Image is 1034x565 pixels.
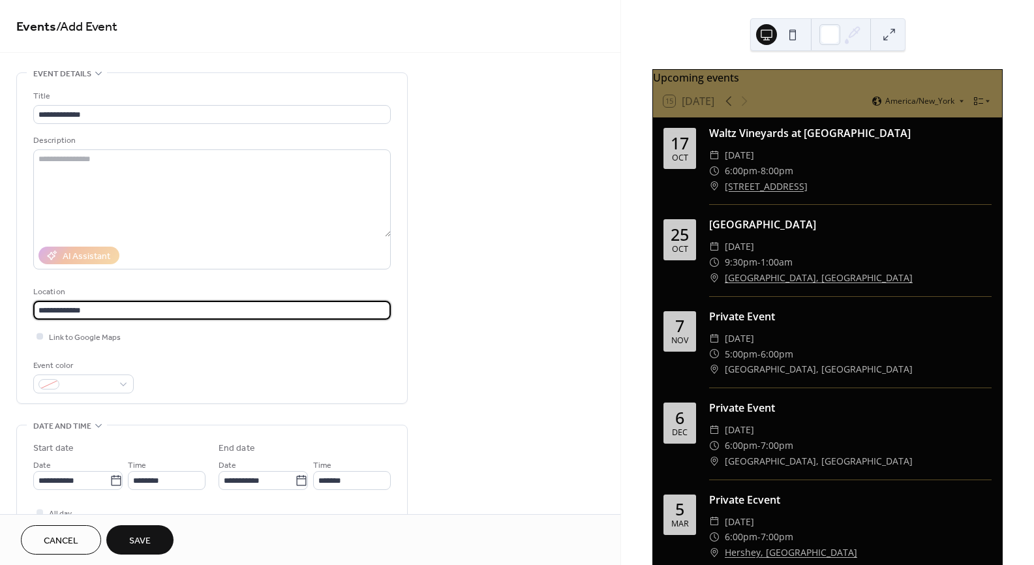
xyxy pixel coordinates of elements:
span: / Add Event [56,14,117,40]
span: Date [33,459,51,472]
div: Dec [672,429,688,437]
div: ​ [709,529,720,545]
span: [DATE] [725,239,754,254]
div: Description [33,134,388,147]
div: Start date [33,442,74,455]
div: ​ [709,270,720,286]
span: Time [128,459,146,472]
span: - [757,254,761,270]
div: Private Ecvent [709,492,992,508]
div: Private Event [709,309,992,324]
span: Date and time [33,420,91,433]
a: [GEOGRAPHIC_DATA], [GEOGRAPHIC_DATA] [725,270,913,286]
span: - [757,438,761,453]
div: ​ [709,514,720,530]
div: ​ [709,163,720,179]
span: - [757,529,761,545]
span: 6:00pm [761,346,793,362]
span: 6:00pm [725,163,757,179]
span: America/New_York [885,97,954,105]
div: Oct [672,154,688,162]
div: ​ [709,422,720,438]
span: 5:00pm [725,346,757,362]
span: All day [49,507,72,521]
div: Oct [672,245,688,254]
div: [GEOGRAPHIC_DATA] [709,217,992,232]
div: Mar [671,520,689,528]
div: ​ [709,179,720,194]
span: 6:00pm [725,529,757,545]
span: 1:00am [761,254,793,270]
div: ​ [709,453,720,469]
div: End date [219,442,255,455]
span: [DATE] [725,422,754,438]
a: [STREET_ADDRESS] [725,179,808,194]
span: 7:00pm [761,438,793,453]
span: [GEOGRAPHIC_DATA], [GEOGRAPHIC_DATA] [725,361,913,377]
span: Cancel [44,534,78,548]
div: 5 [675,501,684,517]
div: Upcoming events [653,70,1002,85]
div: Nov [671,337,688,345]
div: ​ [709,331,720,346]
div: Event color [33,359,131,373]
a: Hershey, [GEOGRAPHIC_DATA] [725,545,857,560]
span: 6:00pm [725,438,757,453]
div: 25 [671,226,689,243]
div: 7 [675,318,684,334]
div: Private Event [709,400,992,416]
span: [DATE] [725,147,754,163]
div: ​ [709,438,720,453]
div: ​ [709,239,720,254]
div: 6 [675,410,684,426]
span: Link to Google Maps [49,331,121,344]
button: Cancel [21,525,101,555]
span: Save [129,534,151,548]
button: Save [106,525,174,555]
div: ​ [709,147,720,163]
span: 7:00pm [761,529,793,545]
div: 17 [671,135,689,151]
span: - [757,163,761,179]
div: ​ [709,254,720,270]
span: Event details [33,67,91,81]
span: [DATE] [725,514,754,530]
a: Events [16,14,56,40]
span: Date [219,459,236,472]
div: ​ [709,346,720,362]
span: Time [313,459,331,472]
span: [GEOGRAPHIC_DATA], [GEOGRAPHIC_DATA] [725,453,913,469]
span: 8:00pm [761,163,793,179]
div: Title [33,89,388,103]
span: 9:30pm [725,254,757,270]
span: [DATE] [725,331,754,346]
div: ​ [709,545,720,560]
div: Location [33,285,388,299]
div: Waltz Vineyards at [GEOGRAPHIC_DATA] [709,125,992,141]
div: ​ [709,361,720,377]
span: - [757,346,761,362]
